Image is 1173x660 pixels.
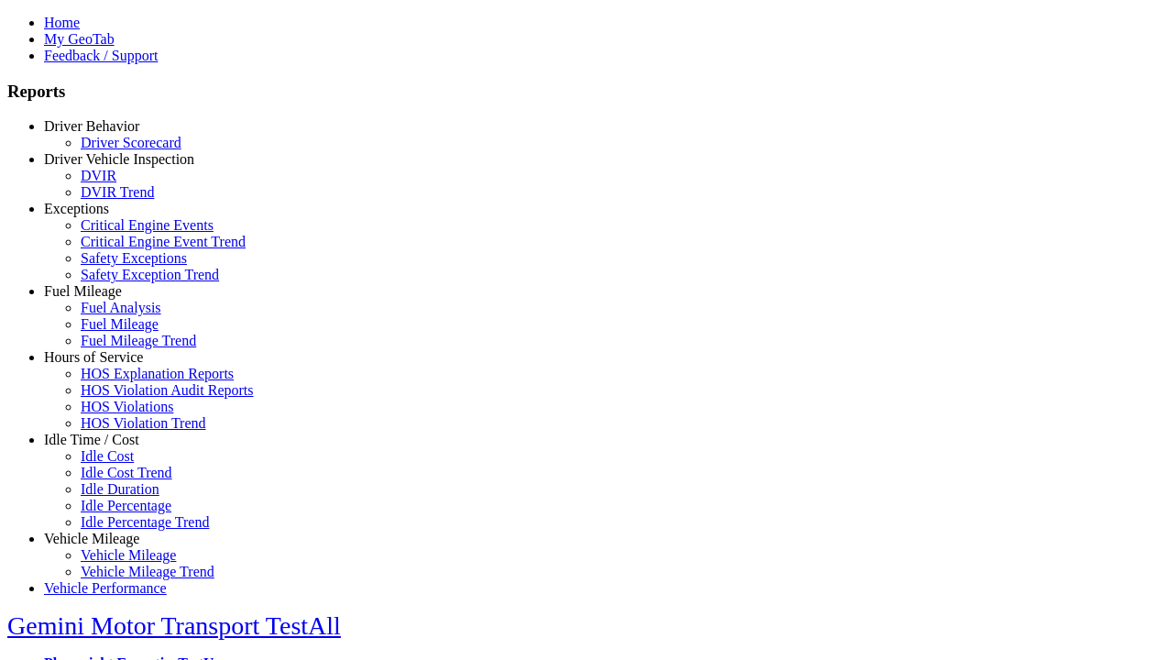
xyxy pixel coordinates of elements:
[81,514,209,530] a: Idle Percentage Trend
[44,432,139,447] a: Idle Time / Cost
[81,547,176,563] a: Vehicle Mileage
[44,201,109,216] a: Exceptions
[81,481,159,497] a: Idle Duration
[81,300,161,315] a: Fuel Analysis
[81,498,171,513] a: Idle Percentage
[81,382,254,398] a: HOS Violation Audit Reports
[81,135,181,150] a: Driver Scorecard
[81,316,159,332] a: Fuel Mileage
[81,250,187,266] a: Safety Exceptions
[7,611,341,640] a: Gemini Motor Transport TestAll
[44,580,167,596] a: Vehicle Performance
[44,15,80,30] a: Home
[81,366,234,381] a: HOS Explanation Reports
[44,151,194,167] a: Driver Vehicle Inspection
[44,48,158,63] a: Feedback / Support
[7,82,1166,102] h3: Reports
[81,399,173,414] a: HOS Violations
[81,184,154,200] a: DVIR Trend
[44,31,115,47] a: My GeoTab
[44,283,122,299] a: Fuel Mileage
[81,168,116,183] a: DVIR
[81,564,214,579] a: Vehicle Mileage Trend
[44,349,143,365] a: Hours of Service
[81,448,134,464] a: Idle Cost
[44,118,139,134] a: Driver Behavior
[81,415,206,431] a: HOS Violation Trend
[44,531,139,546] a: Vehicle Mileage
[81,234,246,249] a: Critical Engine Event Trend
[81,465,172,480] a: Idle Cost Trend
[81,217,214,233] a: Critical Engine Events
[81,267,219,282] a: Safety Exception Trend
[81,333,196,348] a: Fuel Mileage Trend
